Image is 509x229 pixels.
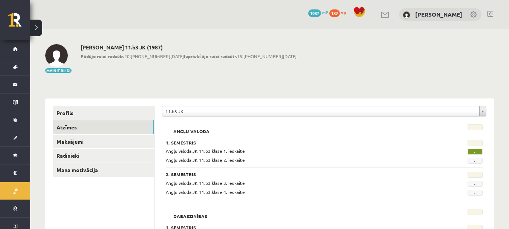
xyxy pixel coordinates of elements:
[45,44,68,67] img: Vladislava Smirnova
[81,53,297,60] span: 20:[PHONE_NUMBER][DATE] 15:[PHONE_NUMBER][DATE]
[166,172,428,177] h3: 2. Semestris
[53,163,154,177] a: Mana motivācija
[166,180,245,186] span: Angļu valoda JK 11.b3 klase 3. ieskaite
[468,149,483,155] span: -
[184,53,237,59] b: Iepriekšējo reizi redzēts
[53,120,154,134] a: Atzīmes
[308,9,328,15] a: 1987 mP
[308,9,321,17] span: 1987
[81,44,297,51] h2: [PERSON_NAME] 11.b3 JK (1987)
[322,9,328,15] span: mP
[45,68,72,73] button: Mainīt bildi
[8,13,30,32] a: Rīgas 1. Tālmācības vidusskola
[166,189,245,195] span: Angļu valoda JK 11.b3 klase 4. ieskaite
[341,9,346,15] span: xp
[468,190,483,196] span: -
[468,181,483,187] span: -
[53,149,154,163] a: Radinieki
[468,158,483,164] span: -
[329,9,340,17] span: 182
[166,148,245,154] span: Angļu valoda JK 11.b3 klase 1. ieskaite
[165,106,476,116] span: 11.b3 JK
[403,11,410,19] img: Vladislava Smirnova
[329,9,350,15] a: 182 xp
[166,209,215,217] h2: Dabaszinības
[166,157,245,163] span: Angļu valoda JK 11.b3 klase 2. ieskaite
[162,106,486,116] a: 11.b3 JK
[53,135,154,149] a: Maksājumi
[81,53,124,59] b: Pēdējo reizi redzēts
[415,11,462,18] a: [PERSON_NAME]
[53,106,154,120] a: Profils
[166,140,428,145] h3: 1. Semestris
[166,124,217,132] h2: Angļu valoda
